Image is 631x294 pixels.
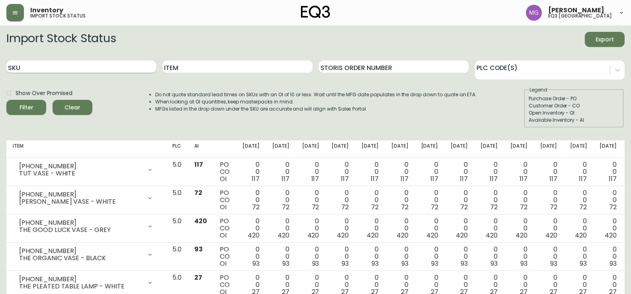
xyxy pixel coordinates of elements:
[16,89,72,97] span: Show Over Promised
[426,231,438,240] span: 420
[59,103,86,113] span: Clear
[361,189,379,211] div: 0 0
[236,140,266,158] th: [DATE]
[579,202,587,212] span: 72
[252,202,260,212] span: 72
[166,186,188,214] td: 5.0
[490,174,498,183] span: 117
[520,174,527,183] span: 117
[610,259,617,268] span: 93
[548,7,604,14] span: [PERSON_NAME]
[529,109,619,117] div: Open Inventory - OI
[510,246,527,267] div: 0 0
[19,247,142,255] div: [PHONE_NUMBER]
[510,189,527,211] div: 0 0
[570,218,587,239] div: 0 0
[337,231,349,240] span: 420
[481,189,498,211] div: 0 0
[580,259,587,268] span: 93
[391,218,408,239] div: 0 0
[397,231,408,240] span: 420
[19,283,142,290] div: THE PLEATED TABLE LAMP - WHITE
[564,140,594,158] th: [DATE]
[155,98,477,105] li: When looking at OI quantities, keep masterpacks in mind.
[456,231,468,240] span: 420
[13,274,160,292] div: [PHONE_NUMBER]THE PLEATED TABLE LAMP - WHITE
[461,259,468,268] span: 93
[220,246,230,267] div: PO CO
[53,100,92,115] button: Clear
[431,202,438,212] span: 72
[332,161,349,183] div: 0 0
[341,174,349,183] span: 117
[415,140,445,158] th: [DATE]
[534,140,564,158] th: [DATE]
[609,202,617,212] span: 72
[312,259,319,268] span: 93
[301,6,330,18] img: logo
[272,189,289,211] div: 0 0
[242,161,260,183] div: 0 0
[486,231,498,240] span: 420
[188,140,213,158] th: AI
[19,198,142,205] div: [PERSON_NAME] VASE - WHITE
[430,174,438,183] span: 117
[155,105,477,113] li: MFGs listed in the drop down under the SKU are accurate and will align with Sales Portal.
[391,246,408,267] div: 0 0
[166,140,188,158] th: PLC
[460,174,468,183] span: 117
[30,7,63,14] span: Inventory
[312,202,319,212] span: 72
[575,231,587,240] span: 420
[431,259,438,268] span: 93
[220,189,230,211] div: PO CO
[252,174,260,183] span: 117
[548,14,612,18] h5: eq3 [GEOGRAPHIC_DATA]
[585,32,625,47] button: Export
[526,5,542,21] img: de8837be2a95cd31bb7c9ae23fe16153
[600,189,617,211] div: 0 0
[220,231,227,240] span: OI
[281,174,289,183] span: 117
[220,218,230,239] div: PO CO
[19,219,142,226] div: [PHONE_NUMBER]
[6,140,166,158] th: Item
[282,259,289,268] span: 93
[460,202,468,212] span: 72
[166,214,188,243] td: 5.0
[540,189,557,211] div: 0 0
[311,174,319,183] span: 117
[19,226,142,234] div: THE GOOD LUCK VASE - GREY
[194,273,202,282] span: 27
[355,140,385,158] th: [DATE]
[549,174,557,183] span: 117
[570,246,587,267] div: 0 0
[529,95,619,102] div: Purchase Order - PO
[529,117,619,124] div: Available Inventory - AI
[451,161,468,183] div: 0 0
[600,218,617,239] div: 0 0
[400,174,408,183] span: 117
[516,231,527,240] span: 420
[242,246,260,267] div: 0 0
[520,202,527,212] span: 72
[341,202,349,212] span: 72
[421,246,438,267] div: 0 0
[332,189,349,211] div: 0 0
[13,161,160,179] div: [PHONE_NUMBER]TUT VASE - WHITE
[166,158,188,186] td: 5.0
[600,246,617,267] div: 0 0
[540,246,557,267] div: 0 0
[194,216,207,226] span: 420
[391,161,408,183] div: 0 0
[272,218,289,239] div: 0 0
[302,161,319,183] div: 0 0
[591,35,618,45] span: Export
[302,218,319,239] div: 0 0
[194,160,203,169] span: 117
[19,191,142,198] div: [PHONE_NUMBER]
[385,140,415,158] th: [DATE]
[609,174,617,183] span: 117
[19,170,142,177] div: TUT VASE - WHITE
[6,100,46,115] button: Filter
